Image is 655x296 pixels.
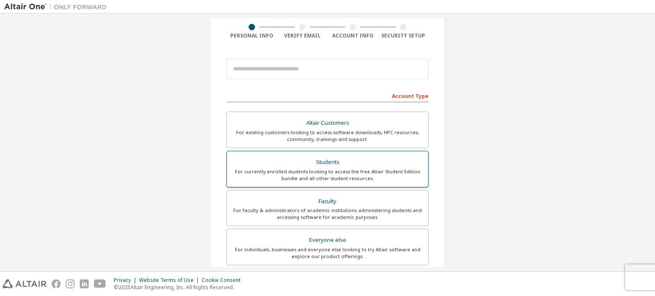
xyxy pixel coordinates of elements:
[114,284,246,291] p: © 2025 Altair Engineering, Inc. All Rights Reserved.
[232,168,423,182] div: For currently enrolled students looking to access the free Altair Student Edition bundle and all ...
[4,3,111,11] img: Altair One
[139,277,202,284] div: Website Terms of Use
[277,32,328,39] div: Verify Email
[232,156,423,168] div: Students
[327,32,378,39] div: Account Info
[226,32,277,39] div: Personal Info
[80,279,89,288] img: linkedin.svg
[232,117,423,129] div: Altair Customers
[232,246,423,260] div: For individuals, businesses and everyone else looking to try Altair software and explore our prod...
[94,279,106,288] img: youtube.svg
[202,277,246,284] div: Cookie Consent
[3,279,46,288] img: altair_logo.svg
[66,279,75,288] img: instagram.svg
[114,277,139,284] div: Privacy
[232,234,423,246] div: Everyone else
[226,89,429,102] div: Account Type
[232,207,423,221] div: For faculty & administrators of academic institutions administering students and accessing softwa...
[232,129,423,143] div: For existing customers looking to access software downloads, HPC resources, community, trainings ...
[232,195,423,207] div: Faculty
[378,32,429,39] div: Security Setup
[52,279,61,288] img: facebook.svg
